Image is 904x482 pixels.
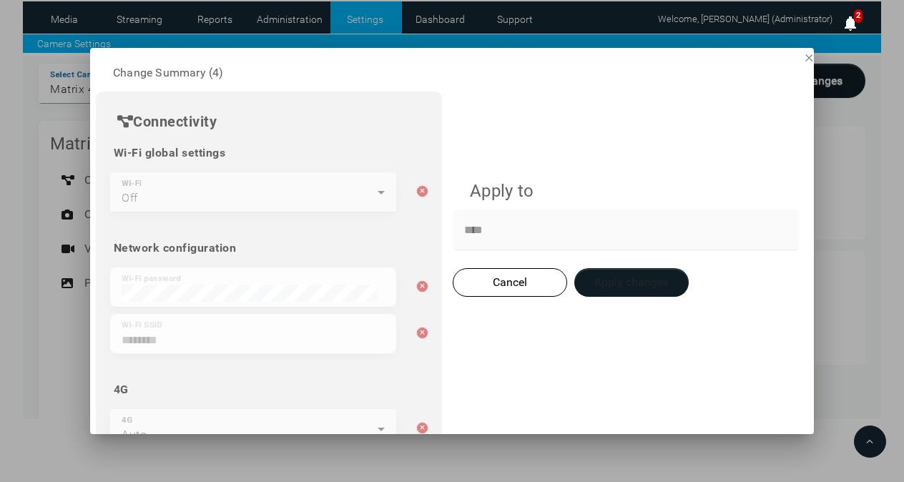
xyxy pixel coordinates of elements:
span: × [805,46,814,67]
mat-label: Wi-Fi password [122,274,181,284]
span: 2 [854,9,863,23]
li: 4G [110,378,428,402]
button: Apply changes [574,268,689,297]
div: Connectivity [110,106,428,137]
h1: Apply to [453,168,626,209]
li: Wi-Fi global settings [110,141,428,165]
button: Close [417,179,428,197]
mat-label: Wi-Fi SSID [122,320,162,330]
button: Close [805,48,814,65]
mat-label: 4G [122,415,132,426]
li: Network configuration [110,236,428,260]
img: bell25.png [842,15,859,32]
button: Cancel [453,268,567,297]
button: Close [417,416,428,433]
button: Close [417,321,428,338]
h1: Change Summary (4) [96,48,442,91]
button: Close [417,275,428,292]
mat-label: Wi-Fi [122,179,142,188]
